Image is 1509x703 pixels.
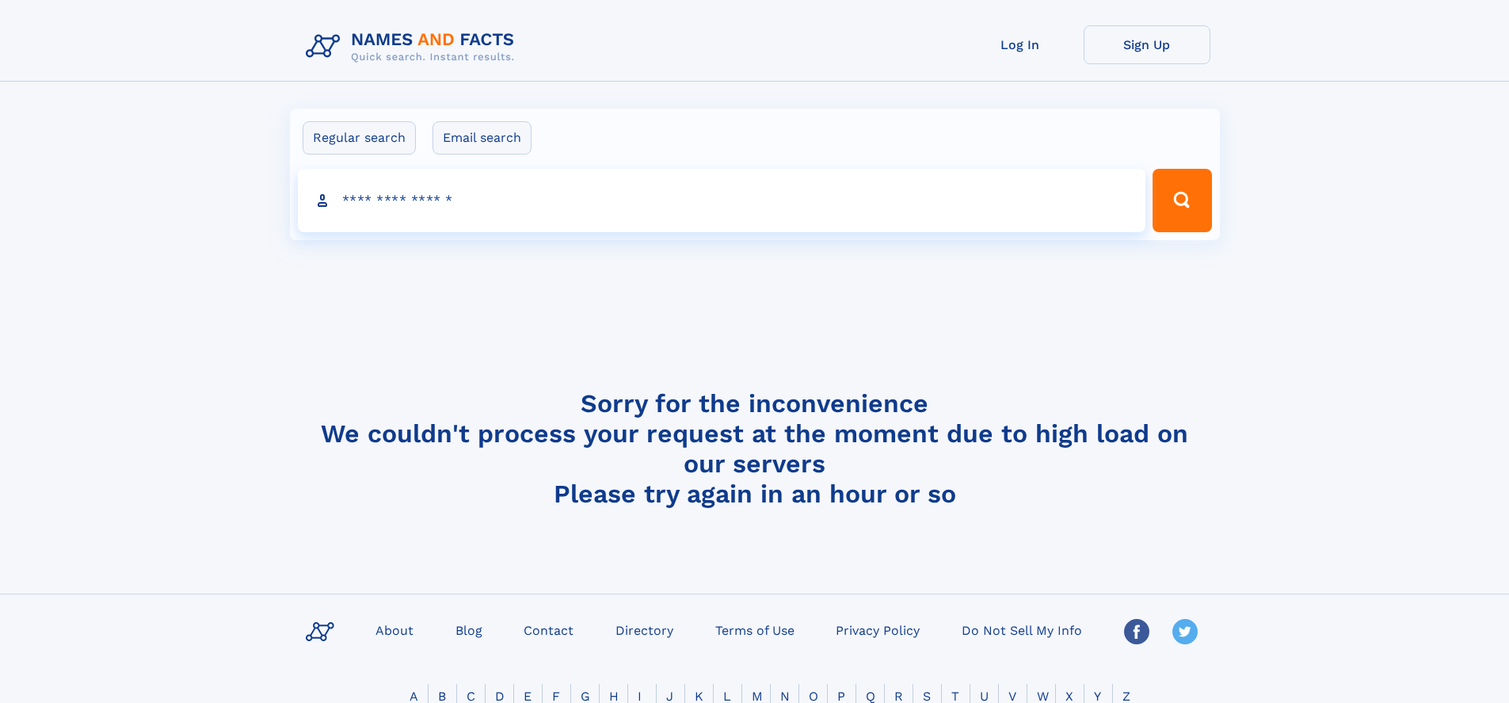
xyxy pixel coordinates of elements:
label: Regular search [303,121,416,155]
h4: Sorry for the inconvenience We couldn't process your request at the moment due to high load on ou... [299,388,1210,509]
button: Search Button [1153,169,1211,232]
a: Privacy Policy [829,618,926,641]
a: Sign Up [1084,25,1210,64]
img: Facebook [1124,619,1149,644]
img: Logo Names and Facts [299,25,528,68]
a: Log In [957,25,1084,64]
a: Directory [609,618,680,641]
a: Terms of Use [709,618,801,641]
a: Contact [517,618,580,641]
a: Do Not Sell My Info [955,618,1088,641]
a: About [369,618,420,641]
img: Twitter [1172,619,1198,644]
input: search input [298,169,1146,232]
a: Blog [449,618,489,641]
label: Email search [433,121,532,155]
